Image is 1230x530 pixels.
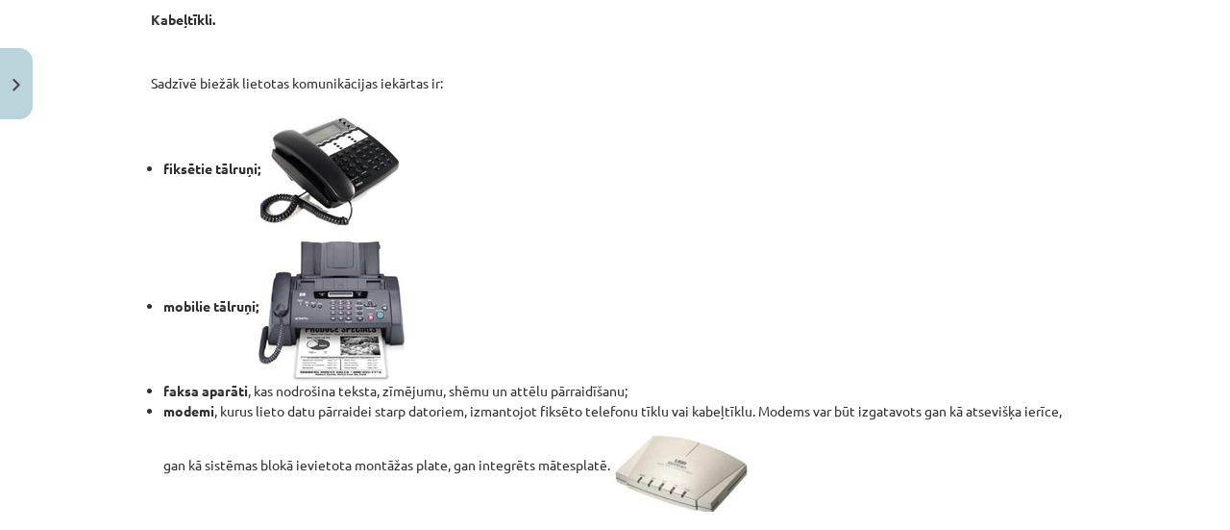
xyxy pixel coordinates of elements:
strong: Kabeļtīkli. [151,11,215,28]
strong: mobilie tālruņi; [163,297,407,315]
strong: modemi [163,402,214,419]
li: , kurus lieto datu pārraidei starp datoriem, izmantojot fiksēto telefonu tīklu vai kabeļtīklu. Mo... [163,401,1079,512]
strong: faksa aparāti [163,382,248,399]
strong: fiksētie tālruņi; [163,160,406,177]
img: icon-close-lesson-0947bae3869378f0d4975bcd49f059093ad1ed9edebbc8119c70593378902aed.svg [12,79,20,91]
p: Sadzīvē biežāk lietotas komunikācijas iekārtas ir: [151,73,1079,93]
li: , kas nodrošina teksta, zīmējumu, shēmu un attēlu pārraidīšanu; [163,381,1079,401]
